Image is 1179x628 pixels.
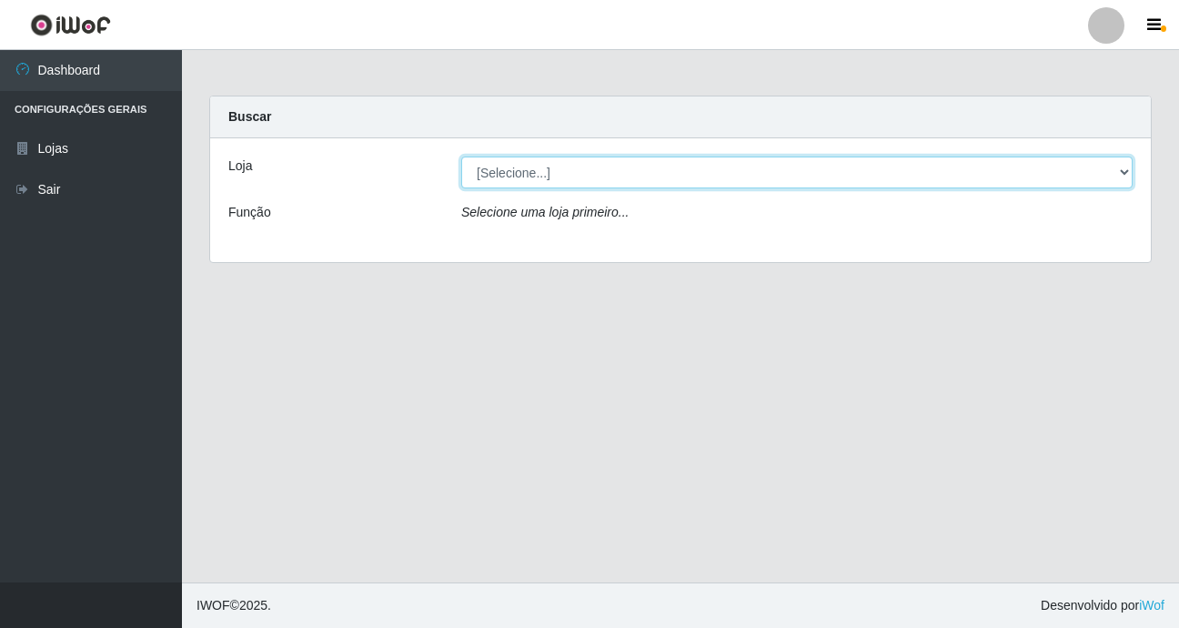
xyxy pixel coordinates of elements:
[228,157,252,176] label: Loja
[196,596,271,615] span: © 2025 .
[196,598,230,613] span: IWOF
[1041,596,1164,615] span: Desenvolvido por
[228,109,271,124] strong: Buscar
[30,14,111,36] img: CoreUI Logo
[1139,598,1164,613] a: iWof
[461,205,629,219] i: Selecione uma loja primeiro...
[228,203,271,222] label: Função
